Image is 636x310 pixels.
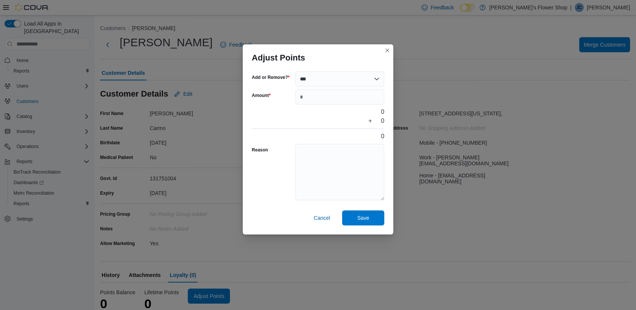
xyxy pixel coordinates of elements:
[252,147,268,153] label: Reason
[252,92,271,98] label: Amount
[381,107,384,116] div: 0
[381,132,384,141] div: 0
[368,116,372,126] div: +
[252,53,305,62] h3: Adjust Points
[310,210,333,225] button: Cancel
[381,116,384,126] div: 0
[383,46,392,55] button: Closes this modal window
[313,214,330,222] span: Cancel
[342,210,384,225] button: Save
[357,214,369,222] span: Save
[252,74,290,80] label: Add or Remove?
